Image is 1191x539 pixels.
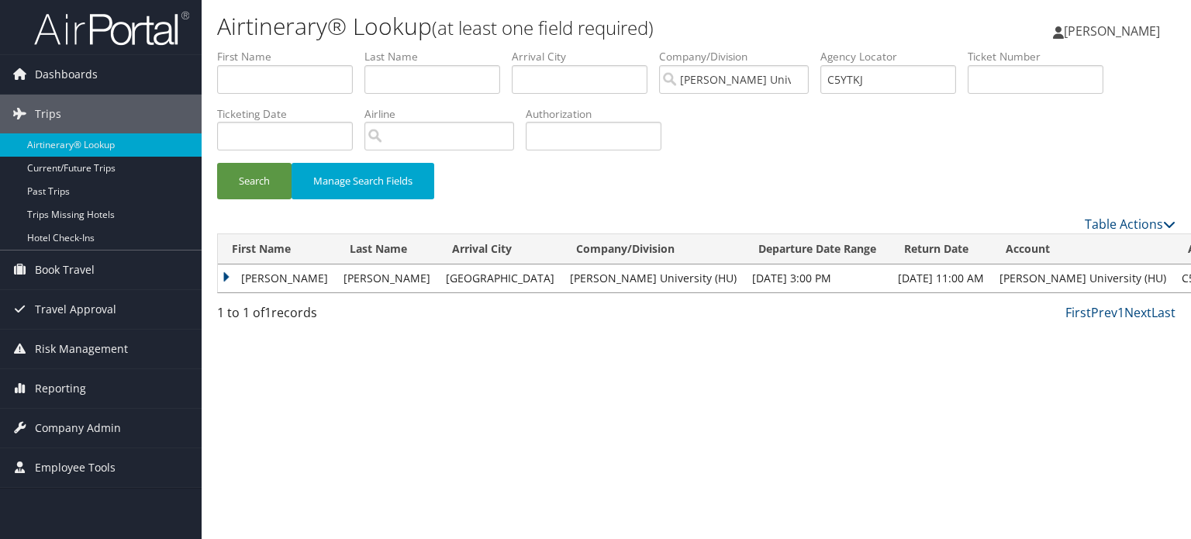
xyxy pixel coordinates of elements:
[1064,22,1160,40] span: [PERSON_NAME]
[1091,304,1117,321] a: Prev
[992,264,1174,292] td: [PERSON_NAME] University (HU)
[264,304,271,321] span: 1
[1085,216,1175,233] a: Table Actions
[35,448,116,487] span: Employee Tools
[35,250,95,289] span: Book Travel
[35,95,61,133] span: Trips
[1117,304,1124,321] a: 1
[820,49,968,64] label: Agency Locator
[217,303,440,330] div: 1 to 1 of records
[217,106,364,122] label: Ticketing Date
[217,10,856,43] h1: Airtinerary® Lookup
[438,234,562,264] th: Arrival City: activate to sort column ascending
[218,264,336,292] td: [PERSON_NAME]
[35,290,116,329] span: Travel Approval
[217,49,364,64] label: First Name
[35,409,121,447] span: Company Admin
[432,15,654,40] small: (at least one field required)
[968,49,1115,64] label: Ticket Number
[659,49,820,64] label: Company/Division
[35,369,86,408] span: Reporting
[744,264,890,292] td: [DATE] 3:00 PM
[890,234,992,264] th: Return Date: activate to sort column ascending
[1124,304,1151,321] a: Next
[992,234,1174,264] th: Account: activate to sort column ascending
[562,264,744,292] td: [PERSON_NAME] University (HU)
[35,330,128,368] span: Risk Management
[364,49,512,64] label: Last Name
[744,234,890,264] th: Departure Date Range: activate to sort column ascending
[336,264,438,292] td: [PERSON_NAME]
[217,163,292,199] button: Search
[890,264,992,292] td: [DATE] 11:00 AM
[34,10,189,47] img: airportal-logo.png
[1053,8,1175,54] a: [PERSON_NAME]
[336,234,438,264] th: Last Name: activate to sort column ascending
[438,264,562,292] td: [GEOGRAPHIC_DATA]
[1151,304,1175,321] a: Last
[218,234,336,264] th: First Name: activate to sort column ascending
[512,49,659,64] label: Arrival City
[562,234,744,264] th: Company/Division
[364,106,526,122] label: Airline
[292,163,434,199] button: Manage Search Fields
[526,106,673,122] label: Authorization
[1065,304,1091,321] a: First
[35,55,98,94] span: Dashboards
